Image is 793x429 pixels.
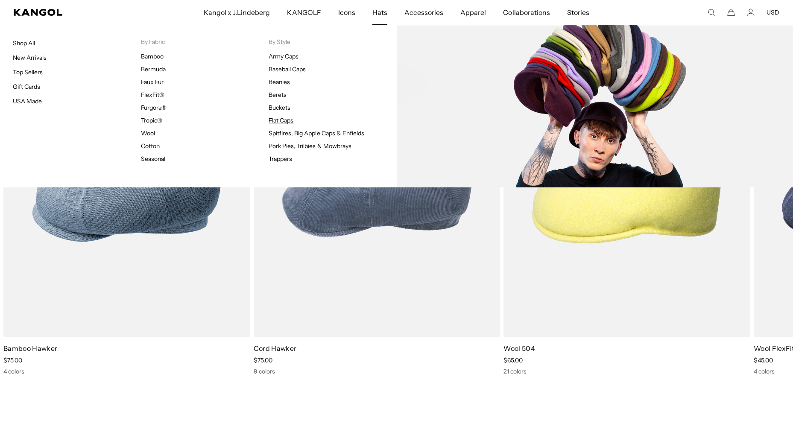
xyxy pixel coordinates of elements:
a: Cord Hawker [254,344,297,353]
a: Gift Cards [13,83,40,90]
a: Bamboo [141,53,164,60]
a: Trappers [269,155,292,163]
a: Kangol [14,9,135,16]
a: USA Made [13,97,42,105]
a: New Arrivals [13,54,47,61]
a: Shop All [13,39,35,47]
a: FlexFit® [141,91,164,99]
a: Tropic® [141,117,162,124]
span: $75.00 [3,356,22,364]
a: Beanies [269,78,290,86]
a: Army Caps [269,53,298,60]
div: 2 of 5 [250,27,500,375]
div: 4 colors [3,368,250,375]
a: Wool [141,129,155,137]
a: Furgora® [141,104,167,111]
div: 9 colors [254,368,500,375]
a: Spitfires, Big Apple Caps & Enfields [269,129,364,137]
span: $75.00 [254,356,272,364]
a: Cotton [141,142,160,150]
a: Seasonal [141,155,165,163]
p: By Style [269,38,397,46]
a: Account [747,9,755,16]
summary: Search here [708,9,715,16]
a: Pork Pies, Trilbies & Mowbrays [269,142,351,150]
div: 3 of 5 [500,27,750,375]
p: By Fabric [141,38,269,46]
button: USD [767,9,779,16]
a: Bermuda [141,65,166,73]
a: Flat Caps [269,117,293,124]
a: Top Sellers [13,68,43,76]
button: Cart [727,9,735,16]
a: Baseball Caps [269,65,306,73]
span: $45.00 [754,356,773,364]
a: Wool 504 [503,344,535,353]
span: $65.00 [503,356,523,364]
div: 21 colors [503,368,750,375]
a: Bamboo Hawker [3,344,57,353]
a: Faux Fur [141,78,164,86]
a: Buckets [269,104,290,111]
a: Berets [269,91,287,99]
